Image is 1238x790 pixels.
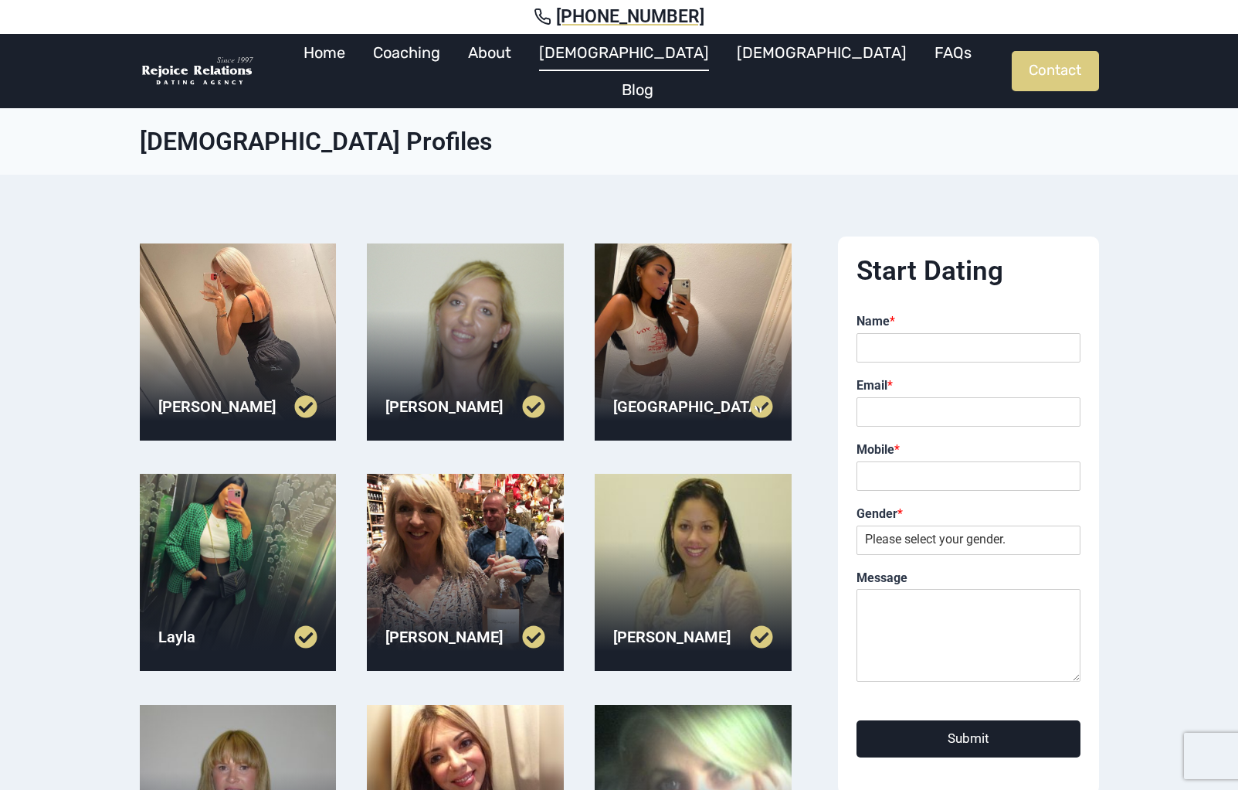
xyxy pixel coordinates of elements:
h1: [DEMOGRAPHIC_DATA] Profiles [140,127,1099,156]
h2: Start Dating [856,255,1080,288]
input: Mobile [856,461,1080,491]
a: Coaching [359,34,454,71]
nav: Primary Navigation [263,34,1012,108]
a: [DEMOGRAPHIC_DATA] [723,34,921,71]
a: Blog [608,71,667,108]
a: FAQs [921,34,985,71]
a: Home [290,34,359,71]
button: Submit [856,720,1080,757]
img: Rejoice Relations [140,56,256,87]
a: [PHONE_NUMBER] [19,6,1219,28]
a: About [454,34,525,71]
label: Mobile [856,442,1080,458]
label: Email [856,378,1080,394]
label: Gender [856,506,1080,523]
label: Name [856,314,1080,330]
span: [PHONE_NUMBER] [556,6,704,28]
a: [DEMOGRAPHIC_DATA] [525,34,723,71]
a: Contact [1012,51,1099,91]
label: Message [856,570,1080,587]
